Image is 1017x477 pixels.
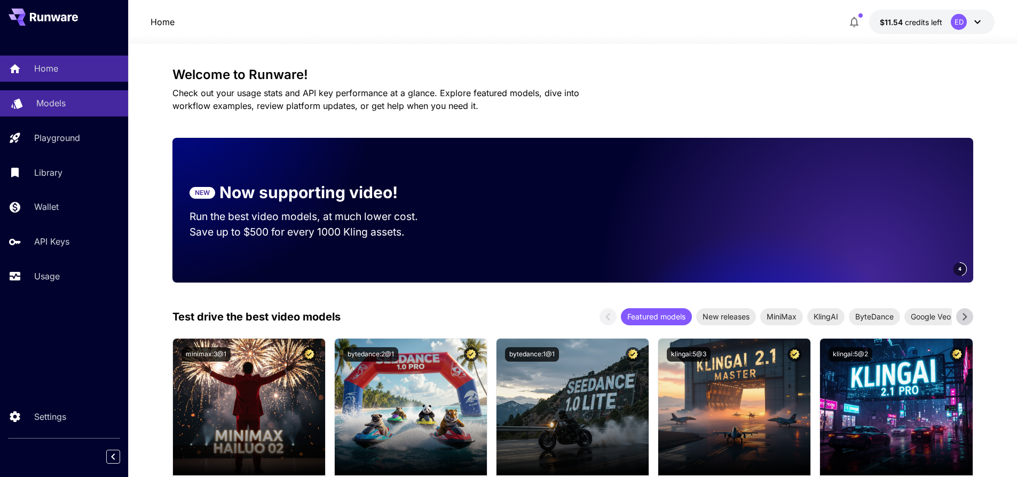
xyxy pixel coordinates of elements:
[496,339,649,475] img: alt
[869,10,995,34] button: $11.53884ED
[34,200,59,213] p: Wallet
[34,410,66,423] p: Settings
[880,18,905,27] span: $11.54
[34,270,60,283] p: Usage
[172,67,973,82] h3: Welcome to Runware!
[958,265,961,273] span: 4
[807,311,845,322] span: KlingAI
[950,347,964,362] button: Certified Model – Vetted for best performance and includes a commercial license.
[114,447,128,466] div: Collapse sidebar
[951,14,967,30] div: ED
[190,209,438,224] p: Run the best video models, at much lower cost.
[787,347,802,362] button: Certified Model – Vetted for best performance and includes a commercial license.
[849,311,900,322] span: ByteDance
[151,15,175,28] nav: breadcrumb
[172,88,579,111] span: Check out your usage stats and API key performance at a glance. Explore featured models, dive int...
[464,347,478,362] button: Certified Model – Vetted for best performance and includes a commercial license.
[904,308,957,325] div: Google Veo
[190,224,438,240] p: Save up to $500 for every 1000 Kling assets.
[621,311,692,322] span: Featured models
[173,339,325,475] img: alt
[219,181,398,205] p: Now supporting video!
[696,311,756,322] span: New releases
[658,339,810,475] img: alt
[172,309,341,325] p: Test drive the best video models
[302,347,317,362] button: Certified Model – Vetted for best performance and includes a commercial license.
[34,235,69,248] p: API Keys
[760,308,803,325] div: MiniMax
[182,347,231,362] button: minimax:3@1
[849,308,900,325] div: ByteDance
[34,62,58,75] p: Home
[343,347,398,362] button: bytedance:2@1
[505,347,559,362] button: bytedance:1@1
[820,339,972,475] img: alt
[880,17,942,28] div: $11.53884
[335,339,487,475] img: alt
[621,308,692,325] div: Featured models
[904,311,957,322] span: Google Veo
[626,347,640,362] button: Certified Model – Vetted for best performance and includes a commercial license.
[696,308,756,325] div: New releases
[36,97,66,110] p: Models
[195,188,210,198] p: NEW
[807,308,845,325] div: KlingAI
[905,18,942,27] span: credits left
[106,450,120,464] button: Collapse sidebar
[667,347,711,362] button: klingai:5@3
[34,131,80,144] p: Playground
[151,15,175,28] a: Home
[760,311,803,322] span: MiniMax
[829,347,872,362] button: klingai:5@2
[34,166,62,179] p: Library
